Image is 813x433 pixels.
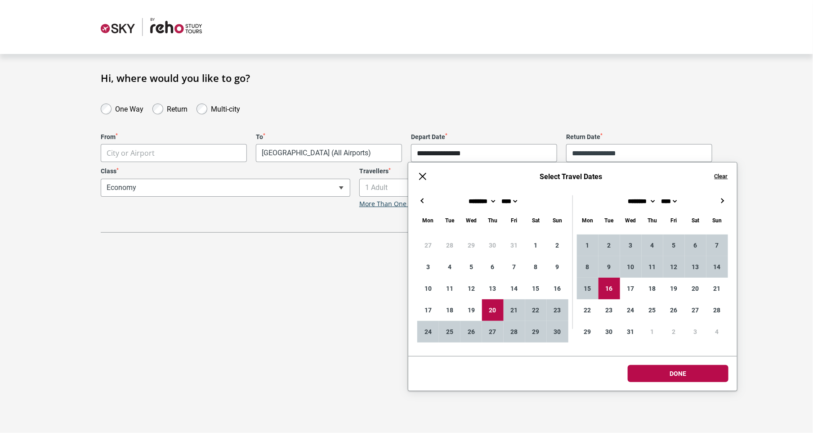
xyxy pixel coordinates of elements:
div: 2 [663,321,685,343]
div: 29 [577,321,599,343]
div: 6 [685,235,706,256]
div: 24 [620,299,642,321]
div: 30 [599,321,620,343]
div: 28 [504,321,525,343]
div: 20 [482,299,504,321]
label: Return Date [566,133,712,141]
div: 19 [663,278,685,299]
div: 27 [482,321,504,343]
div: 11 [439,278,460,299]
div: 18 [642,278,663,299]
div: 14 [706,256,728,278]
div: 10 [620,256,642,278]
h1: Hi, where would you like to go? [101,72,712,84]
label: One Way [115,103,143,113]
div: Tuesday [439,215,460,226]
div: 7 [504,256,525,278]
div: 18 [439,299,460,321]
div: 16 [547,278,568,299]
button: Clear [715,172,728,180]
div: 5 [460,256,482,278]
div: 26 [663,299,685,321]
div: 12 [460,278,482,299]
div: 16 [599,278,620,299]
div: 25 [642,299,663,321]
div: 10 [417,278,439,299]
label: Travellers [359,167,609,175]
div: 21 [504,299,525,321]
div: 2 [547,235,568,256]
div: 9 [547,256,568,278]
div: 23 [547,299,568,321]
div: 29 [460,235,482,256]
div: 1 [577,235,599,256]
div: 22 [577,299,599,321]
label: To [256,133,402,141]
div: 8 [525,256,547,278]
div: 20 [685,278,706,299]
div: Wednesday [620,215,642,226]
div: 25 [439,321,460,343]
label: Return [167,103,188,113]
div: 4 [706,321,728,343]
span: Economy [101,179,350,196]
div: 4 [439,256,460,278]
div: 8 [577,256,599,278]
div: 15 [525,278,547,299]
div: 7 [706,235,728,256]
div: Friday [663,215,685,226]
div: 19 [460,299,482,321]
div: Thursday [642,215,663,226]
div: 31 [504,235,525,256]
div: 3 [417,256,439,278]
div: 17 [620,278,642,299]
div: Saturday [685,215,706,226]
div: 30 [547,321,568,343]
span: Economy [101,179,350,197]
div: 28 [439,235,460,256]
div: 15 [577,278,599,299]
label: Multi-city [211,103,240,113]
div: 17 [417,299,439,321]
div: Sunday [706,215,728,226]
div: 2 [599,235,620,256]
div: Friday [504,215,525,226]
div: 1 [525,235,547,256]
div: 23 [599,299,620,321]
div: Monday [417,215,439,226]
div: Thursday [482,215,504,226]
label: Depart Date [411,133,557,141]
div: Monday [577,215,599,226]
div: 6 [482,256,504,278]
div: Wednesday [460,215,482,226]
button: Done [628,365,728,382]
div: 21 [706,278,728,299]
span: City or Airport [101,144,247,162]
button: → [717,195,728,206]
span: Rome, Italy [256,144,402,162]
div: 29 [525,321,547,343]
span: 1 Adult [359,179,609,197]
div: 13 [685,256,706,278]
div: Saturday [525,215,547,226]
span: Rome, Italy [256,144,402,162]
div: 27 [685,299,706,321]
div: 5 [663,235,685,256]
a: More Than One Traveller? [359,200,438,208]
span: City or Airport [101,144,246,162]
span: City or Airport [107,148,155,158]
div: 4 [642,235,663,256]
div: 3 [685,321,706,343]
div: Tuesday [599,215,620,226]
div: 24 [417,321,439,343]
div: 14 [504,278,525,299]
button: ← [417,195,428,206]
div: 11 [642,256,663,278]
div: 31 [620,321,642,343]
div: 27 [417,235,439,256]
div: Sunday [547,215,568,226]
div: 9 [599,256,620,278]
div: 28 [706,299,728,321]
div: 3 [620,235,642,256]
div: 13 [482,278,504,299]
